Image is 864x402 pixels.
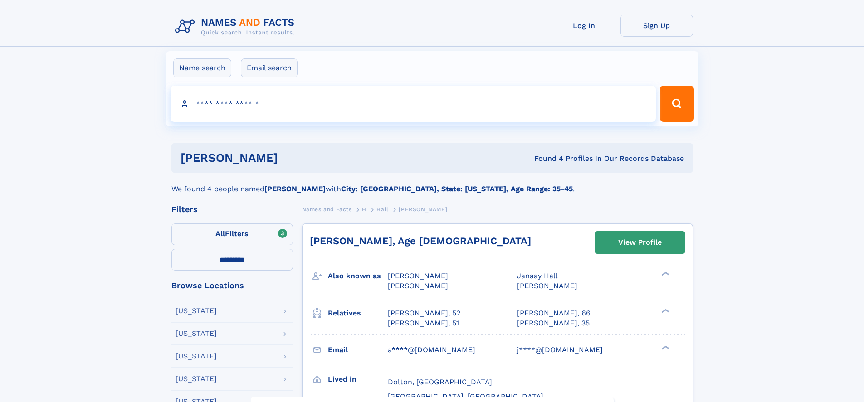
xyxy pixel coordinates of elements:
[171,223,293,245] label: Filters
[388,308,460,318] a: [PERSON_NAME], 52
[362,203,366,215] a: H
[181,152,406,164] h1: [PERSON_NAME]
[328,342,388,358] h3: Email
[595,232,685,253] a: View Profile
[388,392,543,401] span: [GEOGRAPHIC_DATA], [GEOGRAPHIC_DATA]
[388,378,492,386] span: Dolton, [GEOGRAPHIC_DATA]
[362,206,366,213] span: H
[176,307,217,315] div: [US_STATE]
[215,229,225,238] span: All
[328,372,388,387] h3: Lived in
[620,15,693,37] a: Sign Up
[310,235,531,247] a: [PERSON_NAME], Age [DEMOGRAPHIC_DATA]
[388,318,459,328] a: [PERSON_NAME], 51
[171,281,293,290] div: Browse Locations
[406,154,684,164] div: Found 4 Profiles In Our Records Database
[659,308,670,314] div: ❯
[517,271,558,280] span: Janaay Hall
[241,58,298,77] label: Email search
[618,232,662,253] div: View Profile
[176,375,217,383] div: [US_STATE]
[264,184,326,193] b: [PERSON_NAME]
[388,271,448,280] span: [PERSON_NAME]
[171,173,693,194] div: We found 4 people named with .
[517,308,591,318] a: [PERSON_NAME], 66
[376,206,388,213] span: Hall
[302,203,352,215] a: Names and Facts
[548,15,620,37] a: Log In
[659,271,670,277] div: ❯
[341,184,573,193] b: City: [GEOGRAPHIC_DATA], State: [US_STATE], Age Range: 35-45
[171,86,656,122] input: search input
[328,305,388,321] h3: Relatives
[659,344,670,350] div: ❯
[328,268,388,284] h3: Also known as
[171,15,302,39] img: Logo Names and Facts
[176,353,217,360] div: [US_STATE]
[517,318,590,328] a: [PERSON_NAME], 35
[388,281,448,290] span: [PERSON_NAME]
[376,203,388,215] a: Hall
[173,58,231,77] label: Name search
[660,86,693,122] button: Search Button
[399,206,447,213] span: [PERSON_NAME]
[176,330,217,337] div: [US_STATE]
[171,205,293,213] div: Filters
[517,281,577,290] span: [PERSON_NAME]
